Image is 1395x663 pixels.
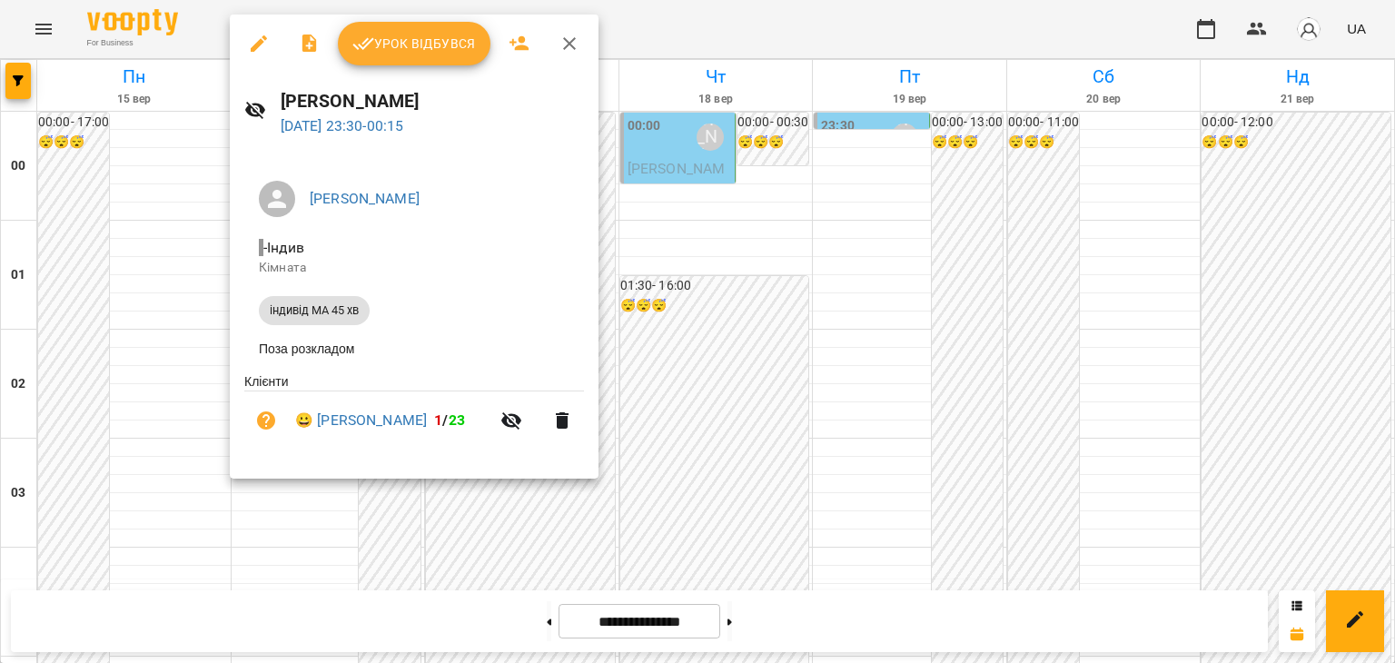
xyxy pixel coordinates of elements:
[244,332,584,365] li: Поза розкладом
[281,87,584,115] h6: [PERSON_NAME]
[281,117,404,134] a: [DATE] 23:30-00:15
[434,411,442,429] span: 1
[338,22,490,65] button: Урок відбувся
[259,259,569,277] p: Кімната
[259,239,308,256] span: - Індив
[434,411,465,429] b: /
[449,411,465,429] span: 23
[259,302,370,319] span: індивід МА 45 хв
[244,372,584,457] ul: Клієнти
[295,410,427,431] a: 😀 [PERSON_NAME]
[244,399,288,442] button: Візит ще не сплачено. Додати оплату?
[310,190,420,207] a: [PERSON_NAME]
[352,33,476,54] span: Урок відбувся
